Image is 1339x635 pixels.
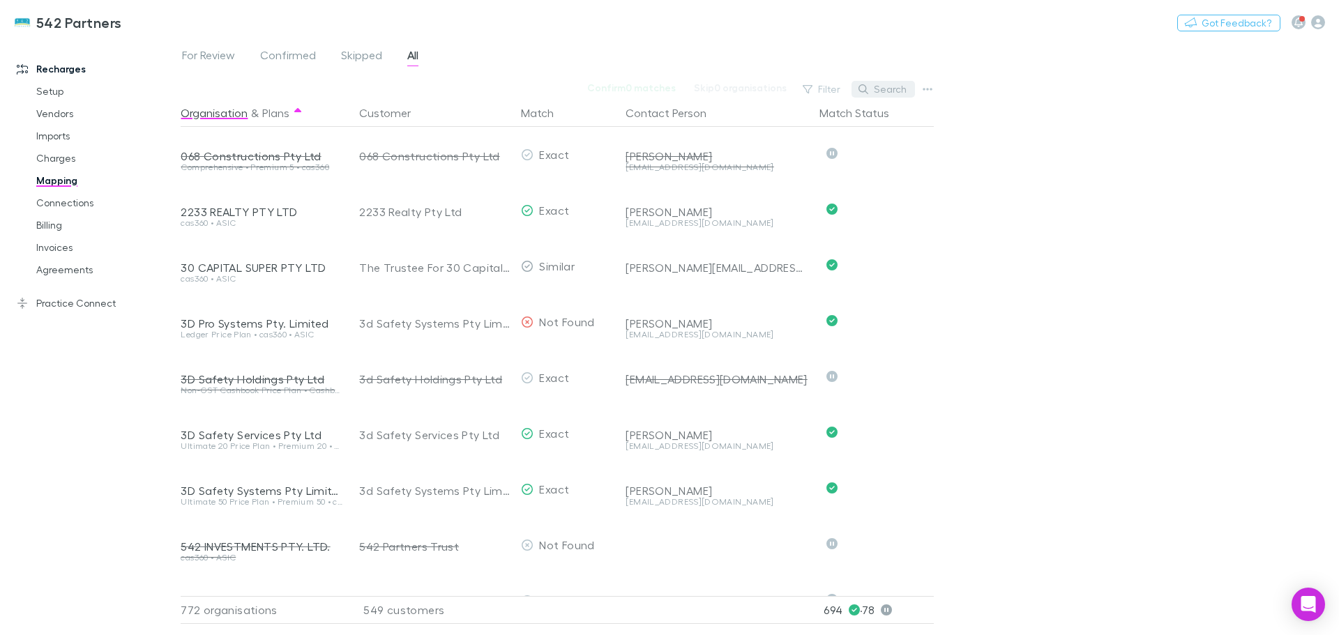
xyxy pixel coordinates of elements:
span: Skipped [341,48,382,66]
div: [EMAIL_ADDRESS][DOMAIN_NAME] [626,498,808,506]
span: For Review [182,48,235,66]
span: Similar [539,594,575,607]
div: 3D Safety Systems Pty Limited [181,484,342,498]
div: cas360 • ASIC [181,219,342,227]
div: 549 customers [348,596,515,624]
button: Customer [359,99,428,127]
a: Setup [22,80,188,102]
a: Connections [22,192,188,214]
button: Confirm0 matches [578,79,685,96]
div: [EMAIL_ADDRESS][DOMAIN_NAME] [626,219,808,227]
button: Search [852,81,915,98]
div: 2233 Realty Pty Ltd [359,184,510,240]
span: Similar [539,259,575,273]
div: cas360 • ASIC [181,275,342,283]
div: & [181,99,342,127]
svg: Confirmed [826,315,838,326]
div: [PERSON_NAME] [626,484,808,498]
div: 3D Safety Services Pty Ltd [181,428,342,442]
a: Practice Connect [3,292,188,314]
div: 068 Constructions Pty Ltd [359,128,510,184]
span: Exact [539,371,569,384]
svg: Skipped [826,371,838,382]
div: cas360 • ASIC [181,553,342,562]
div: 3d Safety Services Pty Ltd [359,407,510,463]
svg: Confirmed [826,259,838,270]
div: 068 Constructions Pty Ltd [181,149,342,163]
svg: Confirmed [826,204,838,215]
span: Not Found [539,315,594,328]
div: [PERSON_NAME] [626,428,808,442]
div: 3D Safety Holdings Pty Ltd [181,372,342,386]
svg: Skipped [826,594,838,605]
a: 542 Partners [6,6,130,39]
div: 542 Partners Trust [359,574,510,630]
span: Exact [539,427,569,440]
button: Got Feedback? [1177,15,1280,31]
a: Charges [22,147,188,169]
button: Organisation [181,99,248,127]
a: Billing [22,214,188,236]
div: 30 CAPITAL SUPER PTY LTD [181,261,342,275]
img: 542 Partners's Logo [14,14,31,31]
span: Exact [539,204,569,217]
div: [PERSON_NAME] [626,316,808,330]
div: [EMAIL_ADDRESS][DOMAIN_NAME] [626,372,808,386]
span: Exact [539,148,569,161]
svg: Skipped [826,538,838,549]
span: Not Found [539,538,594,551]
div: 772 organisations [181,596,348,624]
button: Contact Person [626,99,723,127]
span: Exact [539,482,569,496]
a: Recharges [3,58,188,80]
div: 3d Safety Holdings Pty Ltd [359,351,510,407]
svg: Confirmed [826,427,838,438]
div: [EMAIL_ADDRESS][DOMAIN_NAME] [626,163,808,171]
svg: Skipped [826,148,838,159]
div: 2233 REALTY PTY LTD [181,205,342,219]
div: Comprehensive • Premium 5 • cas360 [181,163,342,171]
button: Match Status [819,99,906,127]
div: 542 Partners [181,595,342,609]
div: Ledger Price Plan • cas360 • ASIC [181,330,342,339]
div: Ultimate 20 Price Plan • Premium 20 • cas360 [181,442,342,450]
a: Invoices [22,236,188,259]
div: [PERSON_NAME][EMAIL_ADDRESS][DOMAIN_NAME] [626,261,808,275]
button: Match [521,99,570,127]
div: Non-GST Cashbook Price Plan • Cashbook (Non-GST) Price Plan • cas360 • ASIC [181,386,342,395]
div: The Trustee For 30 Capital Superannuation Fund [359,240,510,296]
a: Vendors [22,102,188,125]
a: Mapping [22,169,188,192]
h3: 542 Partners [36,14,122,31]
div: 542 Partners Trust [359,519,510,574]
button: Skip0 organisations [685,79,796,96]
div: [PERSON_NAME] [626,205,808,219]
div: 3d Safety Systems Pty Limited [359,296,510,351]
a: Imports [22,125,188,147]
div: 3d Safety Systems Pty Limited [359,463,510,519]
a: Agreements [22,259,188,281]
p: 694 · 78 [824,597,934,623]
div: Open Intercom Messenger [1292,588,1325,621]
button: Filter [796,81,849,98]
div: [PERSON_NAME] [626,149,808,163]
div: 542 INVESTMENTS PTY. LTD. [181,540,342,553]
span: All [407,48,418,66]
button: Plans [262,99,289,127]
div: Ultimate 50 Price Plan • Premium 50 • cas360 [181,498,342,506]
div: 3D Pro Systems Pty. Limited [181,316,342,330]
div: [EMAIL_ADDRESS][DOMAIN_NAME] [626,442,808,450]
div: [EMAIL_ADDRESS][DOMAIN_NAME] [626,330,808,339]
span: Confirmed [260,48,316,66]
svg: Confirmed [826,482,838,494]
